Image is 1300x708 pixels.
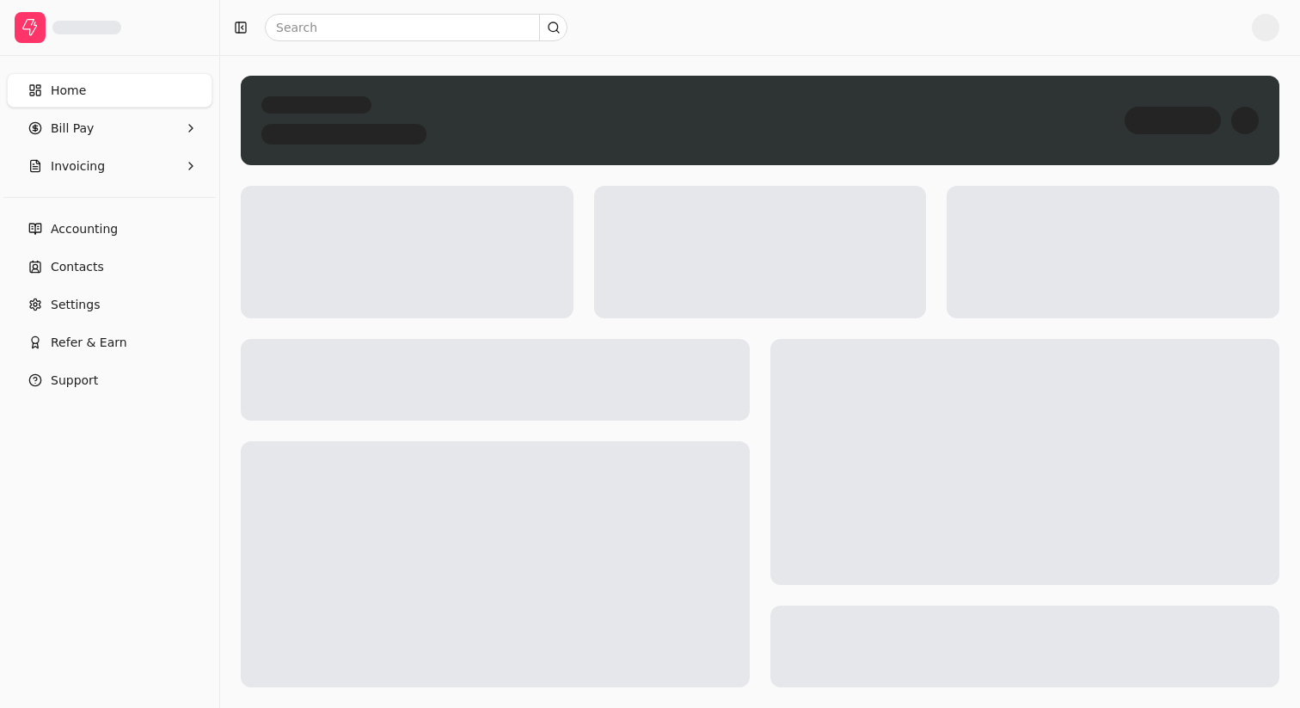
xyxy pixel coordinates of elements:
a: Home [7,73,212,108]
button: Bill Pay [7,111,212,145]
span: Refer & Earn [51,334,127,352]
a: Contacts [7,249,212,284]
span: Support [51,372,98,390]
a: Accounting [7,212,212,246]
span: Settings [51,296,100,314]
span: Contacts [51,258,104,276]
span: Accounting [51,220,118,238]
button: Support [7,363,212,397]
span: Bill Pay [51,120,94,138]
a: Settings [7,287,212,322]
button: Invoicing [7,149,212,183]
span: Home [51,82,86,100]
button: Refer & Earn [7,325,212,360]
span: Invoicing [51,157,105,175]
input: Search [265,14,567,41]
